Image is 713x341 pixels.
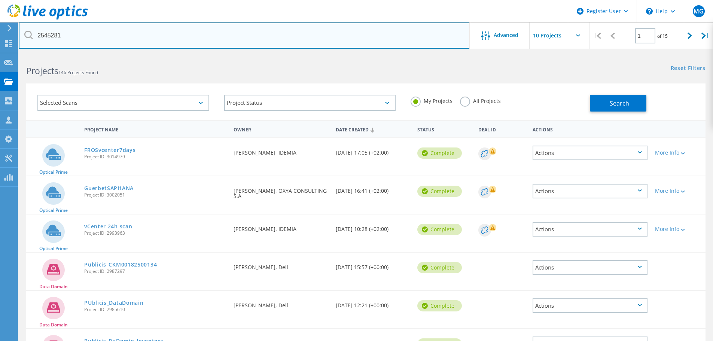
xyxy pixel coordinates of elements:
span: Project ID: 2993963 [84,231,226,235]
div: [DATE] 17:05 (+02:00) [332,138,414,163]
div: [DATE] 16:41 (+02:00) [332,176,414,201]
span: Advanced [494,33,518,38]
span: Optical Prime [39,246,68,251]
div: Actions [529,122,651,136]
div: [PERSON_NAME], Dell [230,253,332,277]
a: Publicis_CKM00182500134 [84,262,157,267]
div: Actions [533,184,648,198]
div: [DATE] 15:57 (+00:00) [332,253,414,277]
span: MG [694,8,704,14]
div: [DATE] 12:21 (+00:00) [332,291,414,316]
a: Live Optics Dashboard [7,16,88,21]
a: PUblicis_DataDomain [84,300,143,305]
div: Project Status [224,95,396,111]
span: of 15 [657,33,668,39]
div: Selected Scans [37,95,209,111]
div: | [589,22,605,49]
div: Complete [417,300,462,311]
div: [PERSON_NAME], Dell [230,291,332,316]
div: Deal Id [475,122,529,136]
label: All Projects [460,97,501,104]
div: [PERSON_NAME], OXYA CONSULTING S.A [230,176,332,206]
div: | [698,22,713,49]
div: Complete [417,224,462,235]
div: Complete [417,147,462,159]
div: [DATE] 10:28 (+02:00) [332,214,414,239]
b: Projects [26,65,58,77]
div: Project Name [80,122,230,136]
div: Status [414,122,475,136]
span: Project ID: 3002051 [84,193,226,197]
input: Search projects by name, owner, ID, company, etc [19,22,470,49]
div: Actions [533,222,648,237]
div: [PERSON_NAME], IDEMIA [230,214,332,239]
div: Actions [533,298,648,313]
span: 146 Projects Found [58,69,98,76]
span: Data Domain [39,284,68,289]
div: More Info [655,188,702,194]
div: Actions [533,260,648,275]
div: Complete [417,186,462,197]
span: Search [610,99,629,107]
a: Reset Filters [671,66,706,72]
span: Optical Prime [39,170,68,174]
div: More Info [655,150,702,155]
div: Owner [230,122,332,136]
span: Project ID: 2987297 [84,269,226,274]
div: More Info [655,226,702,232]
span: Project ID: 2985610 [84,307,226,312]
div: Actions [533,146,648,160]
div: [PERSON_NAME], IDEMIA [230,138,332,163]
span: Optical Prime [39,208,68,213]
span: Project ID: 3014979 [84,155,226,159]
span: Data Domain [39,323,68,327]
button: Search [590,95,646,112]
a: GuerbetSAPHANA [84,186,134,191]
a: FROSvcenter7days [84,147,135,153]
svg: \n [646,8,653,15]
div: Complete [417,262,462,273]
label: My Projects [411,97,453,104]
div: Date Created [332,122,414,136]
a: vCenter 24h scan [84,224,132,229]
